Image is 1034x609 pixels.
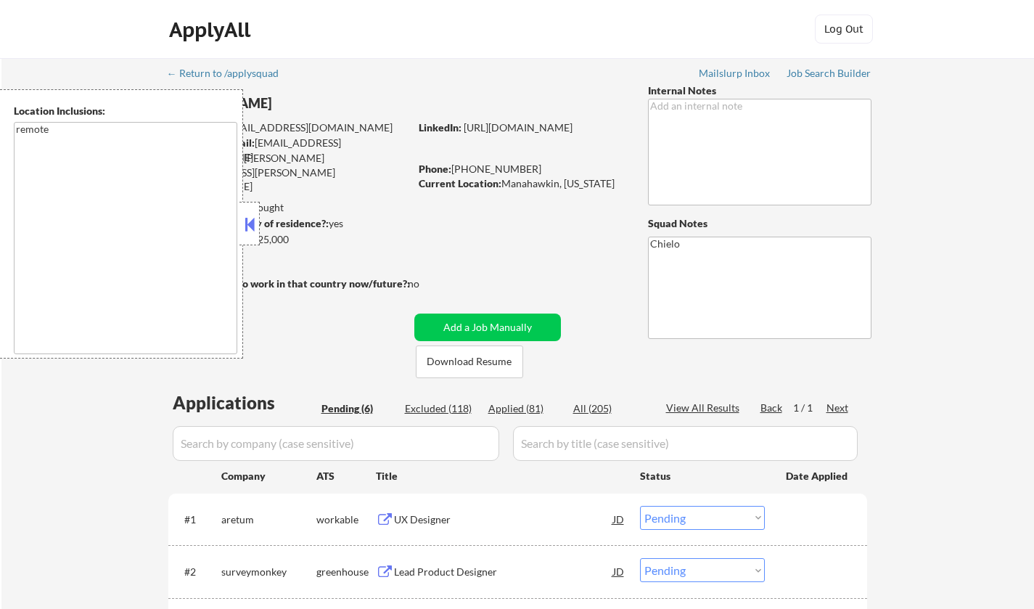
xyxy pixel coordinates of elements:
div: aretum [221,512,316,527]
strong: LinkedIn: [419,121,461,134]
div: Squad Notes [648,216,871,231]
div: no [408,277,449,291]
input: Search by title (case sensitive) [513,426,858,461]
strong: Will need Visa to work in that country now/future?: [168,277,410,290]
div: Next [826,401,850,415]
div: $125,000 [168,232,409,247]
div: Mailslurp Inbox [699,68,771,78]
div: #2 [184,565,210,579]
div: ATS [316,469,376,483]
div: Excluded (118) [405,401,477,416]
div: Job Search Builder [787,68,871,78]
div: sent / 100 bought [168,200,409,215]
div: UX Designer [394,512,613,527]
a: Job Search Builder [787,68,871,82]
a: Mailslurp Inbox [699,68,771,82]
div: [EMAIL_ADDRESS][DOMAIN_NAME] [169,120,409,135]
div: [PERSON_NAME] [168,94,467,113]
div: Back [760,401,784,415]
button: Add a Job Manually [414,314,561,341]
div: Date Applied [786,469,850,483]
div: [PHONE_NUMBER] [419,162,624,176]
div: Location Inclusions: [14,104,237,118]
div: [PERSON_NAME][EMAIL_ADDRESS][PERSON_NAME][DOMAIN_NAME] [168,151,409,194]
div: Applications [173,394,316,412]
div: JD [612,558,626,584]
button: Download Resume [416,346,523,378]
div: Status [640,462,765,489]
div: ← Return to /applysquad [167,68,292,78]
div: ApplyAll [169,17,255,42]
div: Company [221,469,316,483]
div: All (205) [573,401,646,416]
strong: Phone: [419,163,451,175]
strong: Current Location: [419,177,501,189]
div: Internal Notes [648,83,871,98]
div: greenhouse [316,565,376,579]
a: ← Return to /applysquad [167,68,292,82]
div: Title [376,469,626,483]
div: workable [316,512,376,527]
div: View All Results [666,401,744,415]
div: Applied (81) [488,401,561,416]
div: [EMAIL_ADDRESS][DOMAIN_NAME] [169,136,409,164]
div: Lead Product Designer [394,565,613,579]
div: surveymonkey [221,565,316,579]
div: JD [612,506,626,532]
div: #1 [184,512,210,527]
div: 1 / 1 [793,401,826,415]
input: Search by company (case sensitive) [173,426,499,461]
div: Pending (6) [321,401,394,416]
button: Log Out [815,15,873,44]
div: Manahawkin, [US_STATE] [419,176,624,191]
a: [URL][DOMAIN_NAME] [464,121,573,134]
div: yes [168,216,405,231]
